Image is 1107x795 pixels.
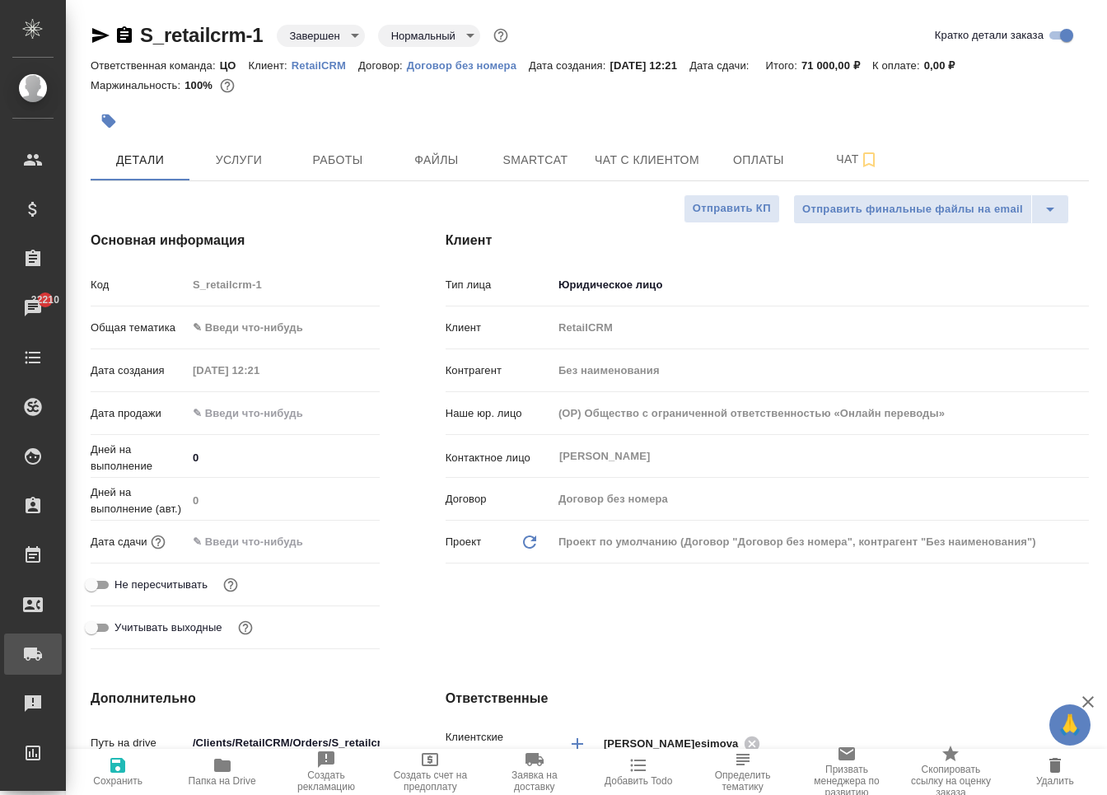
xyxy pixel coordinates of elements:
h4: Дополнительно [91,689,380,708]
span: Услуги [199,150,278,171]
button: Добавить тэг [91,103,127,139]
span: Отправить финальные файлы на email [802,200,1023,219]
span: Создать рекламацию [284,769,368,793]
span: 🙏 [1056,708,1084,742]
p: Дней на выполнение [91,442,187,475]
p: Тип лица [446,277,553,293]
button: Папка на Drive [170,749,273,795]
button: Скопировать ссылку для ЯМессенджера [91,26,110,45]
div: Завершен [277,25,365,47]
button: Отправить КП [684,194,780,223]
button: Если добавить услуги и заполнить их объемом, то дата рассчитается автоматически [147,531,169,553]
p: Путь на drive [91,735,187,751]
svg: Подписаться [859,150,879,170]
button: Создать рекламацию [274,749,378,795]
button: Заявка на доставку [483,749,586,795]
p: Код [91,277,187,293]
span: Оплаты [719,150,798,171]
button: Создать счет на предоплату [378,749,482,795]
p: Наше юр. лицо [446,405,553,422]
div: [PERSON_NAME]esimova [604,733,766,754]
p: 71 000,00 ₽ [801,59,872,72]
button: Завершен [285,29,345,43]
input: ✎ Введи что-нибудь [187,401,331,425]
p: Дата сдачи [91,534,147,550]
span: Не пересчитывать [114,577,208,593]
span: Чат с клиентом [595,150,699,171]
div: ✎ Введи что-нибудь [193,320,360,336]
button: Добавить менеджера [558,724,597,764]
button: Отправить финальные файлы на email [793,194,1032,224]
p: Итого: [766,59,801,72]
button: Скопировать ссылку [114,26,134,45]
span: Добавить Todo [605,775,672,787]
p: Проект [446,534,482,550]
div: Завершен [378,25,480,47]
input: Пустое поле [553,401,1089,425]
button: Выбери, если сб и вс нужно считать рабочими днями для выполнения заказа. [235,617,256,638]
span: Файлы [397,150,476,171]
p: Дата сдачи: [689,59,753,72]
input: Пустое поле [553,487,1089,511]
a: S_retailcrm-1 [140,24,264,46]
button: 🙏 [1049,704,1091,746]
span: Папка на Drive [189,775,256,787]
p: Клиент: [249,59,292,72]
span: [PERSON_NAME]esimova [604,736,749,752]
div: Проект по умолчанию (Договор "Договор без номера", контрагент "Без наименования") [553,528,1089,556]
input: ✎ Введи что-нибудь [187,731,380,755]
p: Договор без номера [407,59,529,72]
p: Маржинальность: [91,79,184,91]
span: Отправить КП [693,199,771,218]
p: Дата продажи [91,405,187,422]
span: Заявка на доставку [493,769,577,793]
button: Удалить [1003,749,1107,795]
span: Smartcat [496,150,575,171]
p: [DATE] 12:21 [610,59,690,72]
input: Пустое поле [187,273,380,297]
p: Договор: [358,59,407,72]
input: ✎ Введи что-нибудь [187,446,380,470]
span: Чат [818,149,897,170]
p: Контактное лицо [446,450,553,466]
div: Юридическое лицо [553,271,1089,299]
span: Кратко детали заказа [935,27,1044,44]
p: Дней на выполнение (авт.) [91,484,187,517]
p: Ответственная команда: [91,59,220,72]
span: Работы [298,150,377,171]
button: Определить тематику [690,749,794,795]
div: split button [793,194,1069,224]
a: Договор без номера [407,58,529,72]
span: Удалить [1036,775,1074,787]
button: Добавить Todo [586,749,690,795]
input: Пустое поле [187,489,380,512]
button: Включи, если не хочешь, чтобы указанная дата сдачи изменилась после переставления заказа в 'Подтв... [220,574,241,596]
span: Учитывать выходные [114,620,222,636]
button: Сохранить [66,749,170,795]
p: Контрагент [446,362,553,379]
button: Доп статусы указывают на важность/срочность заказа [490,25,511,46]
span: Создать счет на предоплату [388,769,472,793]
p: Дата создания [91,362,187,379]
p: Договор [446,491,553,507]
button: Призвать менеджера по развитию [795,749,899,795]
p: Клиент [446,320,553,336]
span: 32210 [21,292,69,308]
h4: Ответственные [446,689,1089,708]
h4: Основная информация [91,231,380,250]
input: Пустое поле [187,358,331,382]
p: Дата создания: [529,59,610,72]
p: RetailCRM [292,59,358,72]
span: Определить тематику [700,769,784,793]
button: Нормальный [386,29,460,43]
p: Общая тематика [91,320,187,336]
p: 100% [184,79,217,91]
h4: Клиент [446,231,1089,250]
div: ✎ Введи что-нибудь [187,314,380,342]
a: RetailCRM [292,58,358,72]
span: Детали [100,150,180,171]
p: 0,00 ₽ [924,59,968,72]
button: Скопировать ссылку на оценку заказа [899,749,1002,795]
input: Пустое поле [553,316,1089,339]
p: К оплате: [872,59,924,72]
